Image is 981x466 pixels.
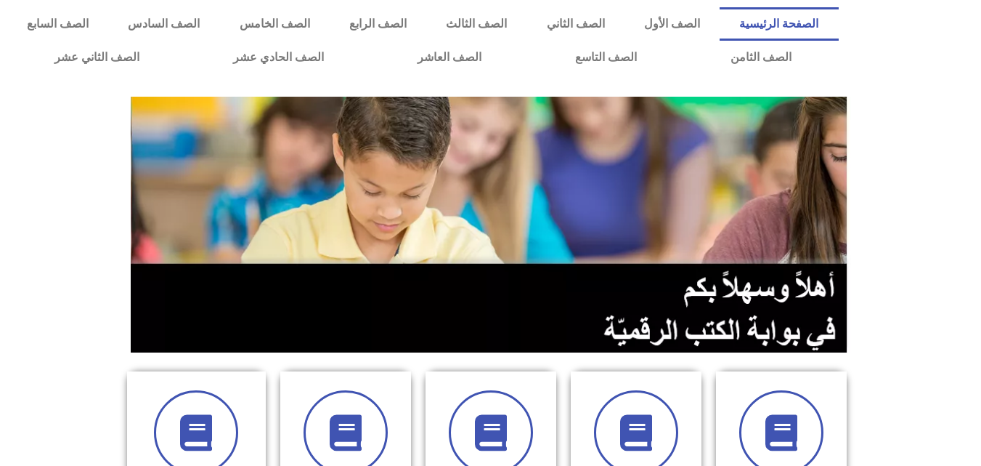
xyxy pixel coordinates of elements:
a: الصفحة الرئيسية [720,7,838,41]
a: الصف السادس [108,7,219,41]
a: الصف الأول [624,7,720,41]
a: الصف الثالث [426,7,526,41]
a: الصف الخامس [220,7,330,41]
a: الصف الثامن [683,41,838,74]
a: الصف الرابع [330,7,426,41]
a: الصف السابع [7,7,108,41]
a: الصف الثاني عشر [7,41,186,74]
a: الصف التاسع [528,41,683,74]
a: الصف الحادي عشر [186,41,370,74]
a: الصف العاشر [370,41,528,74]
a: الصف الثاني [527,7,624,41]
